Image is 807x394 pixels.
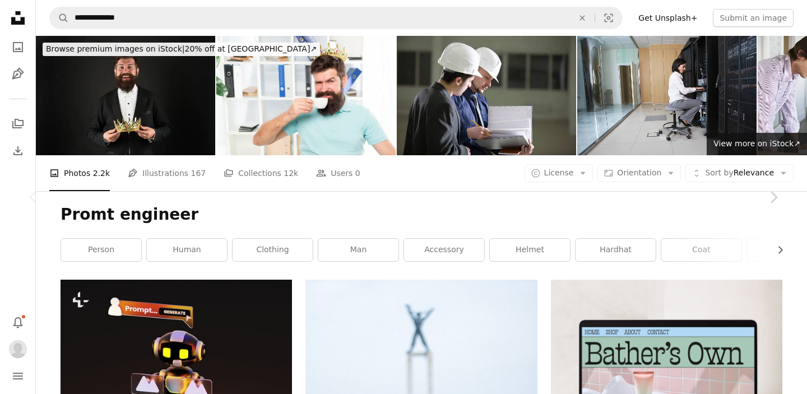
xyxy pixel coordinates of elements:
a: Download History [7,140,29,162]
a: Next [740,143,807,251]
a: accessory [404,239,484,261]
form: Find visuals sitewide [49,7,623,29]
button: Search Unsplash [50,7,69,29]
img: Architects Going Through File Folder In Warehouse [397,36,576,155]
a: person [61,239,141,261]
button: License [525,164,593,182]
span: Relevance [705,168,774,179]
a: Collections [7,113,29,135]
a: Get Unsplash+ [632,9,704,27]
a: Browse premium images on iStock|20% off at [GEOGRAPHIC_DATA]↗ [36,36,327,63]
a: man [318,239,398,261]
a: human [147,239,227,261]
button: Sort byRelevance [685,164,794,182]
span: 12k [284,167,298,179]
button: Clear [570,7,595,29]
img: he is so pleased. pure excellence. mature man wear gold crow. king of business. big boss. selfish... [36,36,215,155]
span: 20% off at [GEOGRAPHIC_DATA] ↗ [46,44,317,53]
button: Orientation [597,164,681,182]
a: hardhat [576,239,656,261]
a: coat [661,239,741,261]
a: Illustrations 167 [128,155,206,191]
span: Orientation [617,168,661,177]
a: helmet [490,239,570,261]
a: Photos [7,36,29,58]
span: 167 [191,167,206,179]
a: View more on iStock↗ [707,133,807,155]
img: reward for fresh ideas. Businessman in gold crown. Happy man drink coffee. Boss workplace. Bearde... [216,36,396,155]
span: 0 [355,167,360,179]
span: Browse premium images on iStock | [46,44,184,53]
a: Users 0 [316,155,360,191]
button: Profile [7,338,29,360]
a: Collections 12k [224,155,298,191]
img: Avatar of user Harikrishnan PK [9,340,27,358]
span: License [544,168,574,177]
h1: Promt engineer [61,205,782,225]
img: Technician Working In Server Room [577,36,757,155]
button: Visual search [595,7,622,29]
button: Notifications [7,311,29,333]
a: clothing [233,239,313,261]
button: Submit an image [713,9,794,27]
a: A picture of a robot flying through the air [61,351,292,361]
span: View more on iStock ↗ [713,139,800,148]
a: Illustrations [7,63,29,85]
button: Menu [7,365,29,387]
span: Sort by [705,168,733,177]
